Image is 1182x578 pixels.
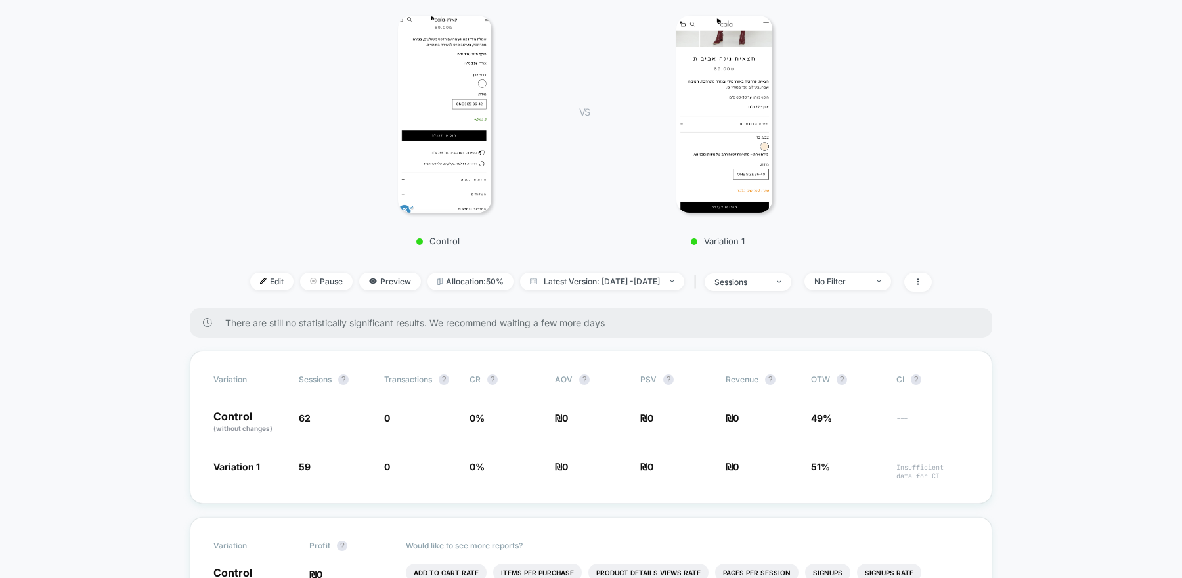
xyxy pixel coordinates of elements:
[814,277,867,286] div: No Filter
[676,16,772,213] img: Variation 1 main
[579,374,590,385] button: ?
[213,461,260,472] span: Variation 1
[300,273,353,290] span: Pause
[398,16,491,213] img: Control main
[213,411,286,433] p: Control
[299,374,332,384] span: Sessions
[733,461,739,472] span: 0
[309,541,330,550] span: Profit
[562,412,568,424] span: 0
[896,414,969,433] span: ---
[640,461,653,472] span: ₪
[555,412,568,424] span: ₪
[647,412,653,424] span: 0
[579,106,590,118] span: VS
[726,461,739,472] span: ₪
[439,374,449,385] button: ?
[213,374,286,385] span: Variation
[911,374,921,385] button: ?
[384,412,390,424] span: 0
[470,374,481,384] span: CR
[777,280,781,283] img: end
[323,236,553,246] p: Control
[837,374,847,385] button: ?
[896,463,969,480] span: Insufficient data for CI
[250,273,294,290] span: Edit
[726,412,739,424] span: ₪
[427,273,514,290] span: Allocation: 50%
[811,461,830,472] span: 51%
[555,374,573,384] span: AOV
[337,541,347,551] button: ?
[470,461,485,472] span: 0 %
[647,461,653,472] span: 0
[714,277,767,287] div: sessions
[726,374,758,384] span: Revenue
[640,412,653,424] span: ₪
[338,374,349,385] button: ?
[520,273,684,290] span: Latest Version: [DATE] - [DATE]
[437,278,443,285] img: rebalance
[470,412,485,424] span: 0 %
[811,374,883,385] span: OTW
[299,461,311,472] span: 59
[225,317,966,328] span: There are still no statistically significant results. We recommend waiting a few more days
[733,412,739,424] span: 0
[896,374,969,385] span: CI
[562,461,568,472] span: 0
[603,236,833,246] p: Variation 1
[670,280,674,282] img: end
[691,273,705,292] span: |
[213,424,273,432] span: (without changes)
[530,278,537,284] img: calendar
[359,273,421,290] span: Preview
[260,278,267,284] img: edit
[811,412,832,424] span: 49%
[487,374,498,385] button: ?
[555,461,568,472] span: ₪
[406,541,969,550] p: Would like to see more reports?
[213,541,286,551] span: Variation
[640,374,657,384] span: PSV
[299,412,311,424] span: 62
[310,278,317,284] img: end
[877,280,881,282] img: end
[384,374,432,384] span: Transactions
[384,461,390,472] span: 0
[765,374,776,385] button: ?
[663,374,674,385] button: ?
